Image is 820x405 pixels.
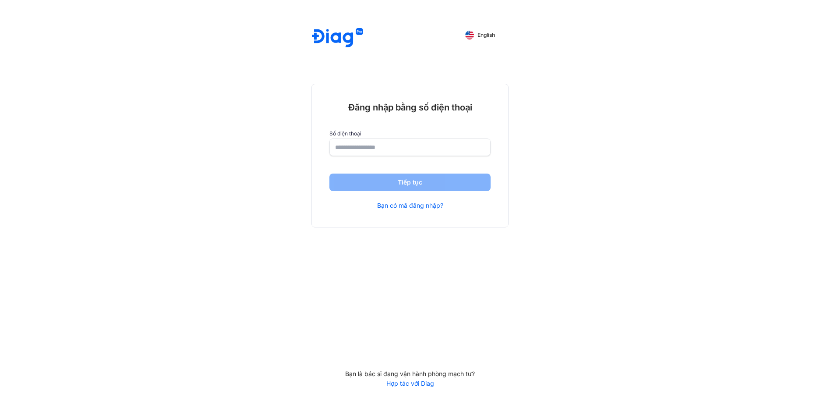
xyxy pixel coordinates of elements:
[312,28,363,49] img: logo
[311,380,509,387] a: Hợp tác với Diag
[477,32,495,38] span: English
[329,131,491,137] label: Số điện thoại
[459,28,501,42] button: English
[377,202,443,210] a: Bạn có mã đăng nhập?
[329,174,491,191] button: Tiếp tục
[329,102,491,113] div: Đăng nhập bằng số điện thoại
[311,370,509,378] div: Bạn là bác sĩ đang vận hành phòng mạch tư?
[465,31,474,39] img: English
